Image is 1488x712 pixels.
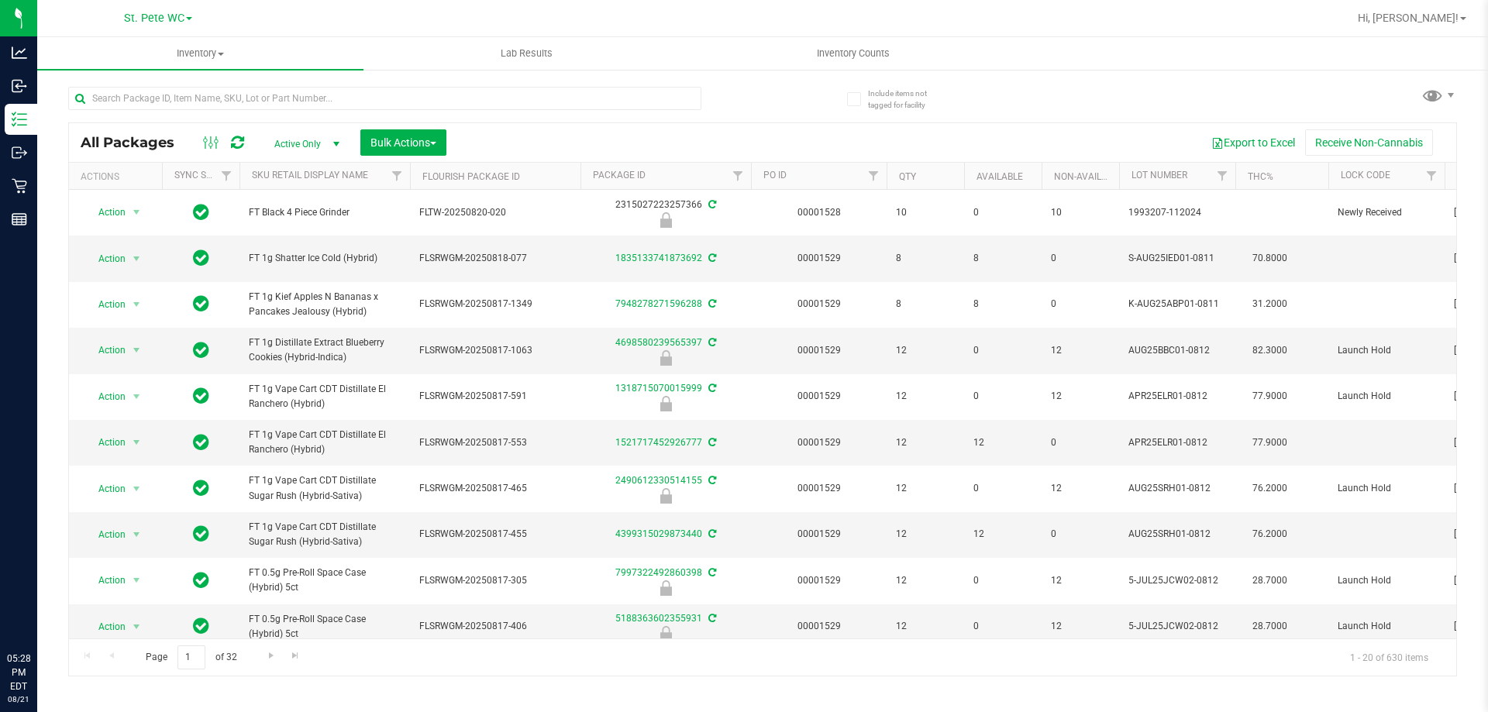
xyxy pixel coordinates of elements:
[973,251,1032,266] span: 8
[127,524,146,545] span: select
[84,248,126,270] span: Action
[84,616,126,638] span: Action
[973,343,1032,358] span: 0
[193,569,209,591] span: In Sync
[615,437,702,448] a: 1521717452926777
[797,253,841,263] a: 00001529
[37,37,363,70] a: Inventory
[1305,129,1433,156] button: Receive Non-Cannabis
[1051,573,1110,588] span: 12
[12,112,27,127] inline-svg: Inventory
[1131,170,1187,181] a: Lot Number
[84,432,126,453] span: Action
[1338,343,1435,358] span: Launch Hold
[133,645,250,669] span: Page of 32
[419,251,571,266] span: FLSRWGM-20250818-077
[84,339,126,361] span: Action
[384,163,410,189] a: Filter
[593,170,646,181] a: Package ID
[868,88,945,111] span: Include items not tagged for facility
[193,385,209,407] span: In Sync
[177,645,205,669] input: 1
[370,136,436,149] span: Bulk Actions
[84,294,126,315] span: Action
[1245,615,1295,638] span: 28.7000
[578,488,753,504] div: Launch Hold
[84,386,126,408] span: Action
[249,382,401,411] span: FT 1g Vape Cart CDT Distillate El Ranchero (Hybrid)
[973,297,1032,311] span: 8
[37,46,363,60] span: Inventory
[419,619,571,634] span: FLSRWGM-20250817-406
[260,645,282,666] a: Go to the next page
[1338,645,1441,669] span: 1 - 20 of 630 items
[68,87,701,110] input: Search Package ID, Item Name, SKU, Lot or Part Number...
[1051,481,1110,496] span: 12
[1245,569,1295,592] span: 28.7000
[193,432,209,453] span: In Sync
[1128,481,1226,496] span: AUG25SRH01-0812
[1051,205,1110,220] span: 10
[578,580,753,596] div: Launch Hold
[193,523,209,545] span: In Sync
[249,612,401,641] span: FT 0.5g Pre-Roll Space Case (Hybrid) 5ct
[973,205,1032,220] span: 0
[124,12,184,25] span: St. Pete WC
[1341,170,1390,181] a: Lock Code
[896,435,955,450] span: 12
[797,483,841,494] a: 00001529
[127,616,146,638] span: select
[706,298,716,309] span: Sync from Compliance System
[706,528,716,539] span: Sync from Compliance System
[1051,435,1110,450] span: 0
[1419,163,1445,189] a: Filter
[12,78,27,94] inline-svg: Inbound
[706,567,716,578] span: Sync from Compliance System
[861,163,887,189] a: Filter
[7,652,30,693] p: 05:28 PM EDT
[896,251,955,266] span: 8
[578,198,753,228] div: 2315027223257366
[249,520,401,549] span: FT 1g Vape Cart CDT Distillate Sugar Rush (Hybrid-Sativa)
[127,478,146,500] span: select
[249,251,401,266] span: FT 1g Shatter Ice Cold (Hybrid)
[249,290,401,319] span: FT 1g Kief Apples N Bananas x Pancakes Jealousy (Hybrid)
[706,613,716,624] span: Sync from Compliance System
[896,343,955,358] span: 12
[1128,297,1226,311] span: K-AUG25ABP01-0811
[763,170,787,181] a: PO ID
[1051,343,1110,358] span: 12
[1051,251,1110,266] span: 0
[363,37,690,70] a: Lab Results
[1128,435,1226,450] span: APR25ELR01-0812
[419,573,571,588] span: FLSRWGM-20250817-305
[797,621,841,631] a: 00001529
[1201,129,1305,156] button: Export to Excel
[84,524,126,545] span: Action
[1338,619,1435,634] span: Launch Hold
[193,293,209,315] span: In Sync
[1051,389,1110,404] span: 12
[1248,171,1273,182] a: THC%
[1245,477,1295,500] span: 76.2000
[1128,251,1226,266] span: S-AUG25IED01-0811
[578,626,753,641] div: Launch Hold
[419,481,571,496] span: FLSRWGM-20250817-465
[976,171,1023,182] a: Available
[12,212,27,227] inline-svg: Reports
[1128,527,1226,542] span: AUG25SRH01-0812
[896,573,955,588] span: 12
[797,298,841,309] a: 00001529
[1128,389,1226,404] span: APR25ELR01-0812
[1338,205,1435,220] span: Newly Received
[360,129,446,156] button: Bulk Actions
[193,247,209,269] span: In Sync
[127,386,146,408] span: select
[896,527,955,542] span: 12
[1051,619,1110,634] span: 12
[896,205,955,220] span: 10
[706,383,716,394] span: Sync from Compliance System
[127,432,146,453] span: select
[797,437,841,448] a: 00001529
[706,253,716,263] span: Sync from Compliance System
